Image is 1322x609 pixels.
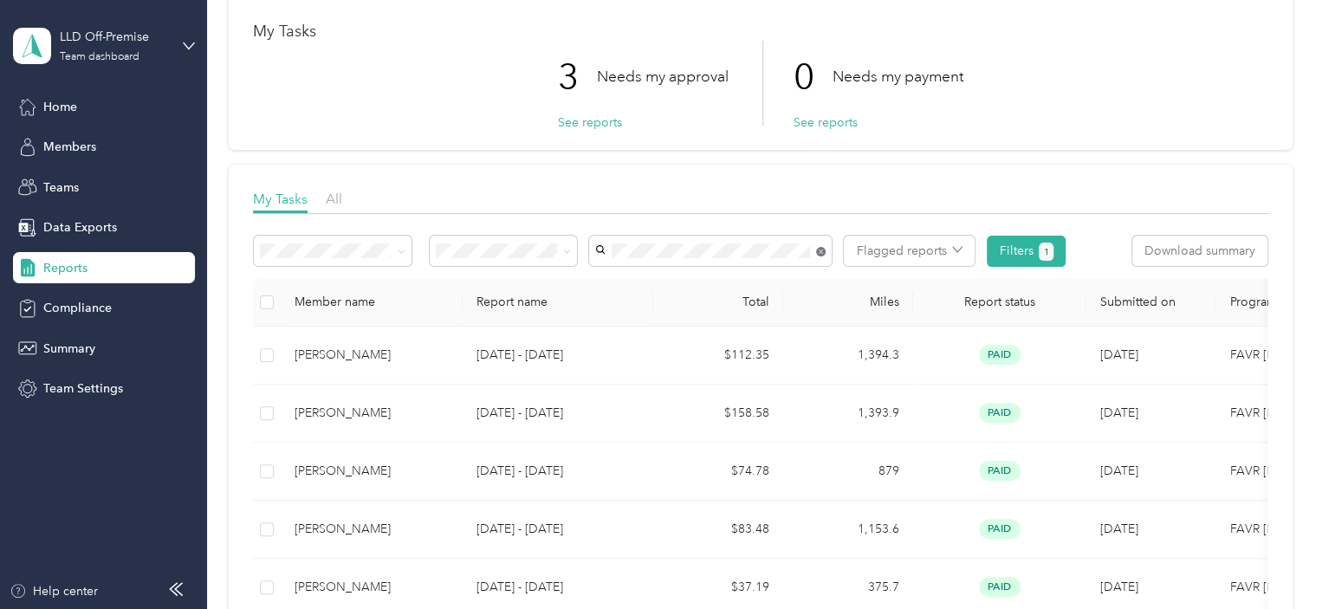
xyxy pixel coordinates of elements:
span: All [326,191,342,207]
div: LLD Off-Premise [60,28,168,46]
button: Flagged reports [844,236,975,266]
div: Member name [295,295,449,309]
span: Members [43,138,96,156]
p: [DATE] - [DATE] [476,404,639,423]
th: Submitted on [1086,279,1216,327]
div: [PERSON_NAME] [295,404,449,423]
p: [DATE] - [DATE] [476,346,639,365]
div: Total [667,295,769,309]
span: Compliance [43,299,112,317]
span: paid [979,577,1021,597]
button: Filters1 [987,236,1066,267]
span: Data Exports [43,218,117,236]
p: 0 [794,41,833,113]
div: [PERSON_NAME] [295,578,449,597]
td: $112.35 [653,327,783,385]
th: Report name [463,279,653,327]
iframe: Everlance-gr Chat Button Frame [1225,512,1322,609]
p: [DATE] - [DATE] [476,462,639,481]
td: $74.78 [653,443,783,501]
div: Miles [797,295,899,309]
span: Reports [43,259,87,277]
span: Report status [927,295,1073,309]
td: 1,153.6 [783,501,913,559]
span: [DATE] [1100,463,1138,478]
p: 3 [558,41,597,113]
button: 1 [1039,243,1053,261]
span: My Tasks [253,191,308,207]
span: paid [979,519,1021,539]
span: Home [43,98,77,116]
p: Needs my payment [833,66,963,87]
p: [DATE] - [DATE] [476,578,639,597]
div: [PERSON_NAME] [295,346,449,365]
td: 1,393.9 [783,385,913,443]
div: [PERSON_NAME] [295,462,449,481]
button: Download summary [1132,236,1267,266]
span: [DATE] [1100,522,1138,536]
h1: My Tasks [253,23,1268,41]
span: paid [979,345,1021,365]
span: Teams [43,178,79,197]
td: $158.58 [653,385,783,443]
td: $83.48 [653,501,783,559]
span: [DATE] [1100,405,1138,420]
td: 1,394.3 [783,327,913,385]
th: Member name [281,279,463,327]
span: paid [979,461,1021,481]
p: Needs my approval [597,66,729,87]
span: Team Settings [43,379,123,398]
div: Team dashboard [60,52,139,62]
p: [DATE] - [DATE] [476,520,639,539]
span: paid [979,403,1021,423]
button: See reports [794,113,858,132]
span: Summary [43,340,95,358]
button: Help center [10,582,98,600]
div: [PERSON_NAME] [295,520,449,539]
td: 879 [783,443,913,501]
span: [DATE] [1100,580,1138,594]
button: See reports [558,113,622,132]
span: 1 [1044,244,1049,260]
span: [DATE] [1100,347,1138,362]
